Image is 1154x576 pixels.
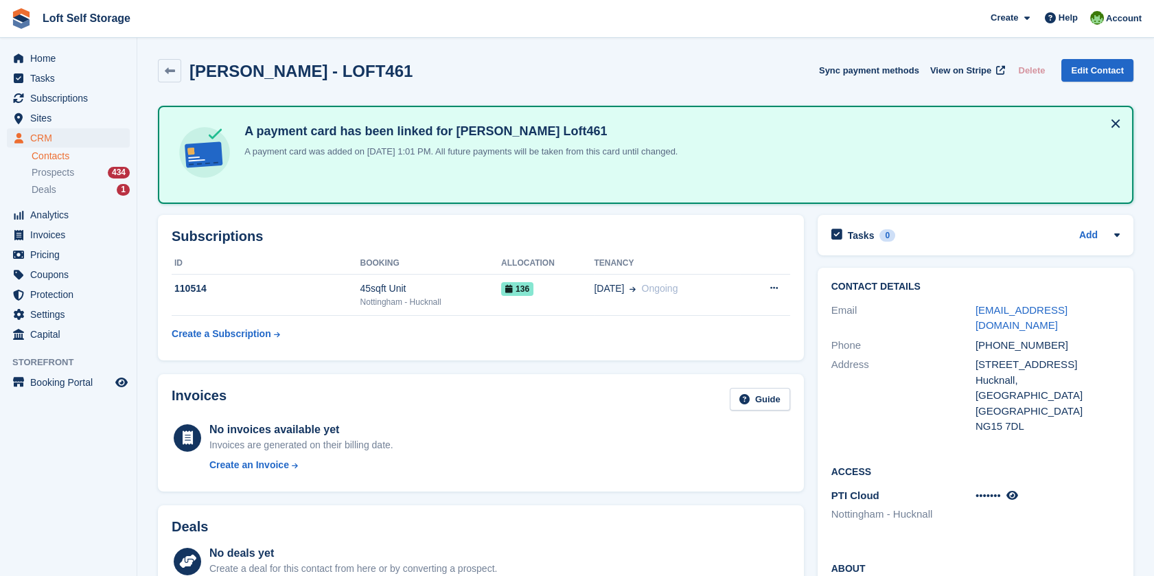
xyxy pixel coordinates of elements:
[7,69,130,88] a: menu
[32,165,130,180] a: Prospects 434
[172,327,271,341] div: Create a Subscription
[30,108,113,128] span: Sites
[12,356,137,369] span: Storefront
[831,464,1120,478] h2: Access
[30,69,113,88] span: Tasks
[209,422,393,438] div: No invoices available yet
[108,167,130,178] div: 434
[113,374,130,391] a: Preview store
[831,303,976,334] div: Email
[7,373,130,392] a: menu
[239,124,678,139] h4: A payment card has been linked for [PERSON_NAME] Loft461
[30,373,113,392] span: Booking Portal
[1090,11,1104,25] img: James Johnson
[360,253,502,275] th: Booking
[730,388,790,411] a: Guide
[991,11,1018,25] span: Create
[1079,228,1098,244] a: Add
[30,49,113,68] span: Home
[30,325,113,344] span: Capital
[594,281,624,296] span: [DATE]
[1061,59,1133,82] a: Edit Contact
[30,245,113,264] span: Pricing
[976,419,1120,435] div: NG15 7DL
[7,128,130,148] a: menu
[7,225,130,244] a: menu
[831,338,976,354] div: Phone
[176,124,233,181] img: card-linked-ebf98d0992dc2aeb22e95c0e3c79077019eb2392cfd83c6a337811c24bc77127.svg
[1013,59,1050,82] button: Delete
[501,253,594,275] th: Allocation
[976,404,1120,419] div: [GEOGRAPHIC_DATA]
[11,8,32,29] img: stora-icon-8386f47178a22dfd0bd8f6a31ec36ba5ce8667c1dd55bd0f319d3a0aa187defe.svg
[209,562,497,576] div: Create a deal for this contact from here or by converting a prospect.
[925,59,1008,82] a: View on Stripe
[30,305,113,324] span: Settings
[641,283,678,294] span: Ongoing
[32,166,74,179] span: Prospects
[1059,11,1078,25] span: Help
[1106,12,1142,25] span: Account
[7,89,130,108] a: menu
[189,62,413,80] h2: [PERSON_NAME] - LOFT461
[209,458,393,472] a: Create an Invoice
[32,183,56,196] span: Deals
[976,357,1120,373] div: [STREET_ADDRESS]
[501,282,533,296] span: 136
[594,253,739,275] th: Tenancy
[172,253,360,275] th: ID
[976,304,1068,332] a: [EMAIL_ADDRESS][DOMAIN_NAME]
[831,357,976,435] div: Address
[7,265,130,284] a: menu
[30,225,113,244] span: Invoices
[172,321,280,347] a: Create a Subscription
[30,265,113,284] span: Coupons
[30,285,113,304] span: Protection
[37,7,136,30] a: Loft Self Storage
[976,489,1001,501] span: •••••••
[30,89,113,108] span: Subscriptions
[172,229,790,244] h2: Subscriptions
[7,325,130,344] a: menu
[172,388,227,411] h2: Invoices
[7,49,130,68] a: menu
[831,281,1120,292] h2: Contact Details
[209,458,289,472] div: Create an Invoice
[819,59,919,82] button: Sync payment methods
[172,519,208,535] h2: Deals
[32,183,130,197] a: Deals 1
[32,150,130,163] a: Contacts
[360,296,502,308] div: Nottingham - Hucknall
[879,229,895,242] div: 0
[7,305,130,324] a: menu
[30,205,113,224] span: Analytics
[7,205,130,224] a: menu
[848,229,875,242] h2: Tasks
[976,373,1120,404] div: Hucknall, [GEOGRAPHIC_DATA]
[360,281,502,296] div: 45sqft Unit
[209,438,393,452] div: Invoices are generated on their billing date.
[30,128,113,148] span: CRM
[930,64,991,78] span: View on Stripe
[7,245,130,264] a: menu
[831,489,879,501] span: PTI Cloud
[209,545,497,562] div: No deals yet
[117,184,130,196] div: 1
[976,338,1120,354] div: [PHONE_NUMBER]
[172,281,360,296] div: 110514
[831,507,976,522] li: Nottingham - Hucknall
[7,108,130,128] a: menu
[7,285,130,304] a: menu
[831,561,1120,575] h2: About
[239,145,678,159] p: A payment card was added on [DATE] 1:01 PM. All future payments will be taken from this card unti...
